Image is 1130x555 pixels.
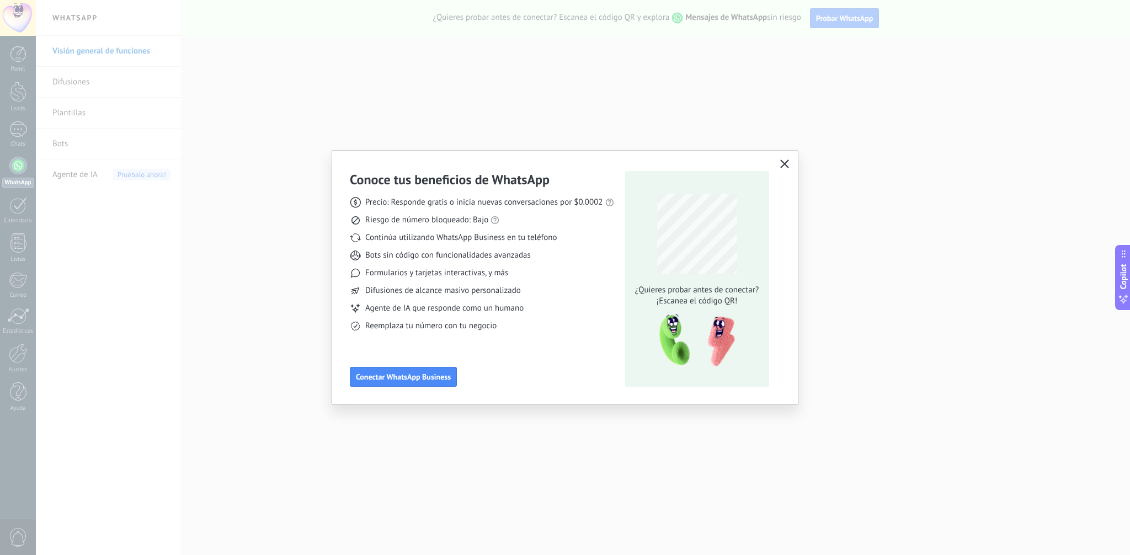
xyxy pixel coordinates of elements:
button: Conectar WhatsApp Business [350,367,457,387]
span: Riesgo de número bloqueado: Bajo [365,215,488,226]
span: ¡Escanea el código QR! [632,296,762,307]
img: qr-pic-1x.png [650,311,737,370]
span: Precio: Responde gratis o inicia nuevas conversaciones por $0.0002 [365,197,603,208]
span: Copilot [1118,264,1129,290]
span: Agente de IA que responde como un humano [365,303,524,314]
span: Formularios y tarjetas interactivas, y más [365,268,508,279]
span: Conectar WhatsApp Business [356,373,451,381]
h3: Conoce tus beneficios de WhatsApp [350,171,550,188]
span: ¿Quieres probar antes de conectar? [632,285,762,296]
span: Bots sin código con funcionalidades avanzadas [365,250,531,261]
span: Continúa utilizando WhatsApp Business en tu teléfono [365,232,557,243]
span: Reemplaza tu número con tu negocio [365,321,497,332]
span: Difusiones de alcance masivo personalizado [365,285,521,296]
